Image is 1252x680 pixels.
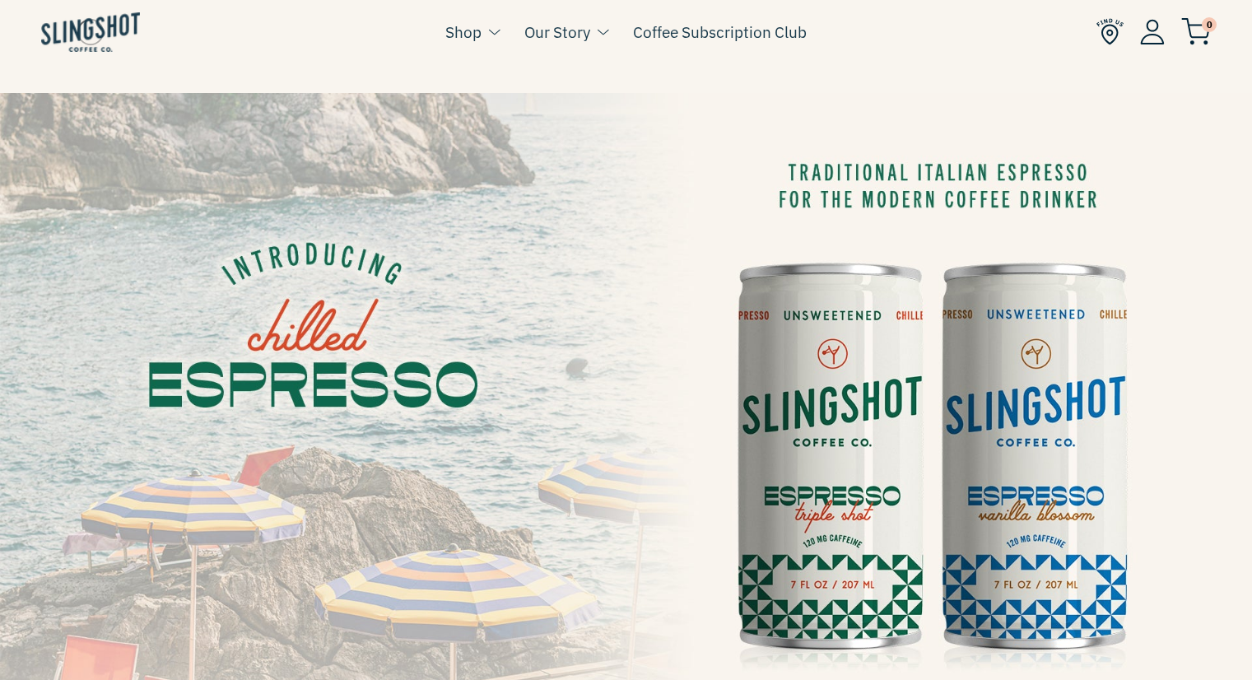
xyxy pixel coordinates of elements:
span: 0 [1202,17,1217,32]
a: Shop [445,20,482,44]
a: 0 [1181,21,1211,41]
img: Account [1140,19,1165,44]
img: cart [1181,18,1211,45]
a: Coffee Subscription Club [633,20,807,44]
a: Our Story [524,20,590,44]
img: Find Us [1096,18,1124,45]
